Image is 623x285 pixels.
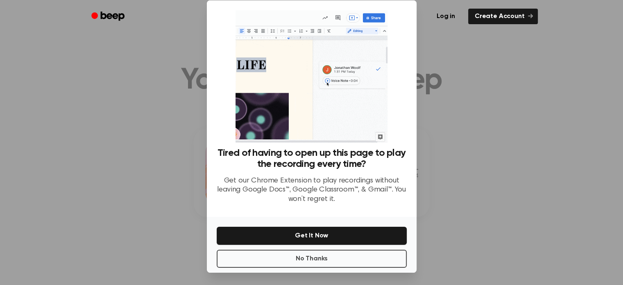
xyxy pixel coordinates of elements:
[428,7,463,26] a: Log in
[86,9,132,25] a: Beep
[217,227,407,245] button: Get It Now
[217,148,407,170] h3: Tired of having to open up this page to play the recording every time?
[468,9,538,24] a: Create Account
[217,176,407,204] p: Get our Chrome Extension to play recordings without leaving Google Docs™, Google Classroom™, & Gm...
[236,10,387,143] img: Beep extension in action
[217,250,407,268] button: No Thanks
